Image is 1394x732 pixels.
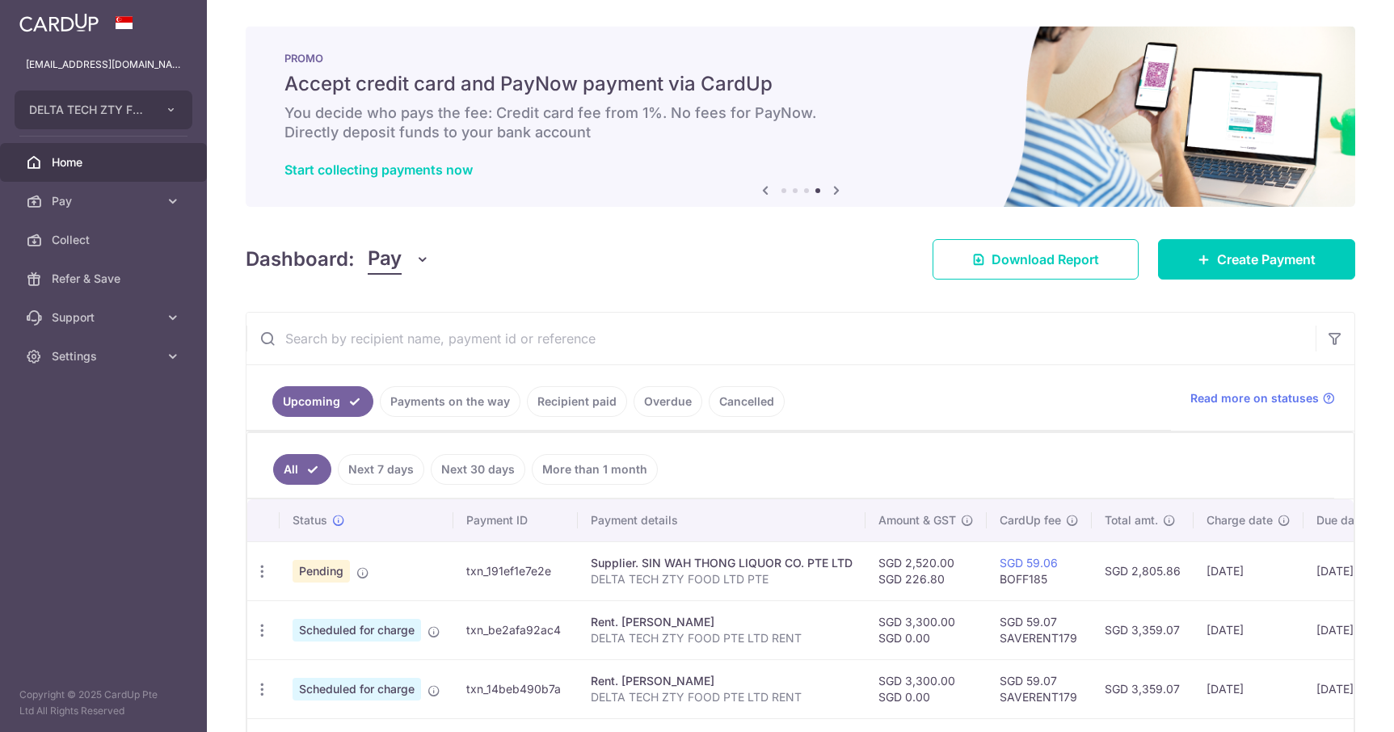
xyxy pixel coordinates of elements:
td: SGD 59.07 SAVERENT179 [987,600,1092,659]
span: Amount & GST [878,512,956,528]
span: Due date [1316,512,1365,528]
td: SGD 59.07 SAVERENT179 [987,659,1092,718]
span: Collect [52,232,158,248]
h5: Accept credit card and PayNow payment via CardUp [284,71,1316,97]
td: SGD 3,300.00 SGD 0.00 [865,659,987,718]
td: [DATE] [1194,600,1303,659]
span: Create Payment [1217,250,1316,269]
button: DELTA TECH ZTY FOOD PTE. LTD. [15,90,192,129]
td: [DATE] [1194,659,1303,718]
th: Payment ID [453,499,578,541]
span: Download Report [992,250,1099,269]
a: Payments on the way [380,386,520,417]
input: Search by recipient name, payment id or reference [246,313,1316,364]
span: Charge date [1207,512,1273,528]
p: DELTA TECH ZTY FOOD LTD PTE [591,571,853,587]
button: Pay [368,244,430,275]
td: txn_be2afa92ac4 [453,600,578,659]
h4: Dashboard: [246,245,355,274]
span: Read more on statuses [1190,390,1319,406]
a: More than 1 month [532,454,658,485]
div: Rent. [PERSON_NAME] [591,614,853,630]
span: Settings [52,348,158,364]
p: PROMO [284,52,1316,65]
td: [DATE] [1194,541,1303,600]
a: All [273,454,331,485]
span: Pending [293,560,350,583]
td: SGD 2,520.00 SGD 226.80 [865,541,987,600]
td: txn_191ef1e7e2e [453,541,578,600]
span: Refer & Save [52,271,158,287]
a: Create Payment [1158,239,1355,280]
a: Recipient paid [527,386,627,417]
span: Status [293,512,327,528]
span: DELTA TECH ZTY FOOD PTE. LTD. [29,102,149,118]
span: Scheduled for charge [293,678,421,700]
a: Upcoming [272,386,373,417]
div: Supplier. SIN WAH THONG LIQUOR CO. PTE LTD [591,555,853,571]
a: Read more on statuses [1190,390,1335,406]
p: DELTA TECH ZTY FOOD PTE LTD RENT [591,630,853,646]
span: Pay [52,193,158,209]
img: paynow Banner [246,26,1355,207]
a: Next 7 days [338,454,424,485]
div: Rent. [PERSON_NAME] [591,673,853,689]
span: Total amt. [1105,512,1158,528]
a: SGD 59.06 [1000,556,1058,570]
span: Scheduled for charge [293,619,421,642]
span: Pay [368,244,402,275]
h6: You decide who pays the fee: Credit card fee from 1%. No fees for PayNow. Directly deposit funds ... [284,103,1316,142]
a: Overdue [634,386,702,417]
td: SGD 3,359.07 [1092,659,1194,718]
td: SGD 3,300.00 SGD 0.00 [865,600,987,659]
img: CardUp [19,13,99,32]
td: txn_14beb490b7a [453,659,578,718]
a: Cancelled [709,386,785,417]
span: CardUp fee [1000,512,1061,528]
a: Start collecting payments now [284,162,473,178]
td: BOFF185 [987,541,1092,600]
td: SGD 3,359.07 [1092,600,1194,659]
a: Next 30 days [431,454,525,485]
span: Support [52,309,158,326]
iframe: Opens a widget where you can find more information [1292,684,1378,724]
th: Payment details [578,499,865,541]
p: DELTA TECH ZTY FOOD PTE LTD RENT [591,689,853,705]
span: Home [52,154,158,170]
a: Download Report [933,239,1139,280]
td: SGD 2,805.86 [1092,541,1194,600]
p: [EMAIL_ADDRESS][DOMAIN_NAME] [26,57,181,73]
